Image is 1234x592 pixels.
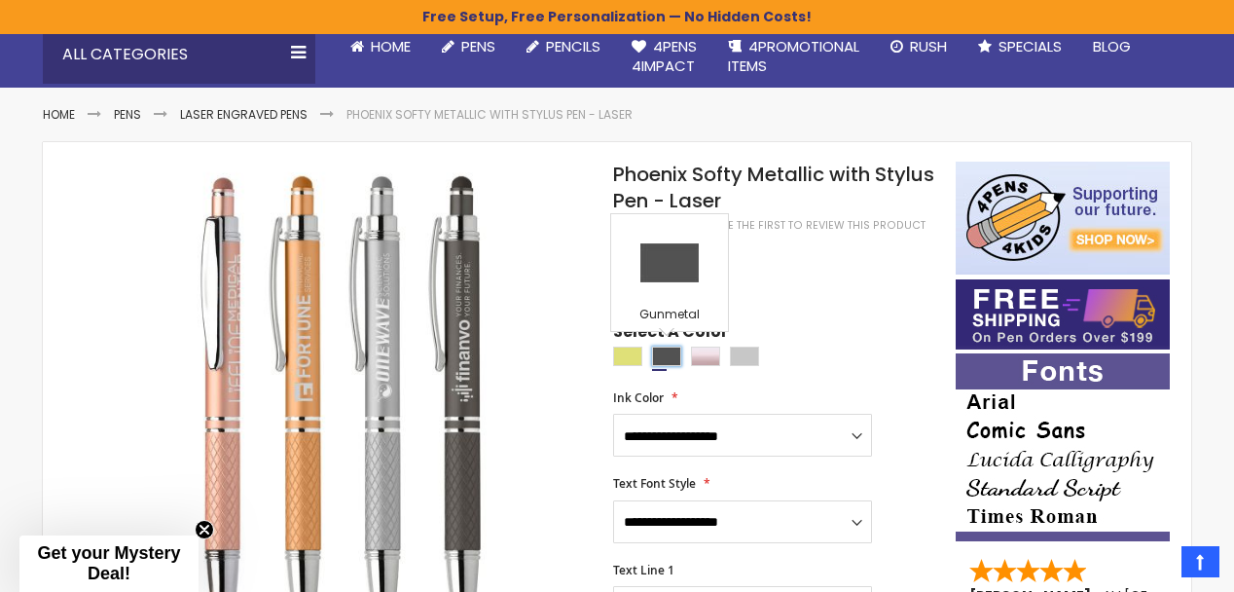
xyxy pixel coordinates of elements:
[721,218,925,233] a: Be the first to review this product
[546,36,600,56] span: Pencils
[956,279,1170,350] img: Free shipping on orders over $199
[613,347,642,366] div: Gold
[180,106,308,123] a: Laser Engraved Pens
[691,347,720,366] div: Rose Gold
[632,36,697,76] span: 4Pens 4impact
[956,353,1170,541] img: font-personalization-examples
[426,25,511,68] a: Pens
[616,307,723,326] div: Gunmetal
[371,36,411,56] span: Home
[613,562,674,578] span: Text Line 1
[461,36,495,56] span: Pens
[195,520,214,539] button: Close teaser
[728,36,859,76] span: 4PROMOTIONAL ITEMS
[43,25,315,84] div: All Categories
[19,536,199,592] div: Get your Mystery Deal!Close teaser
[613,321,728,348] span: Select A Color
[613,389,664,406] span: Ink Color
[335,25,426,68] a: Home
[43,106,75,123] a: Home
[1073,539,1234,592] iframe: Google Customer Reviews
[613,161,934,214] span: Phoenix Softy Metallic with Stylus Pen - Laser
[511,25,616,68] a: Pencils
[875,25,962,68] a: Rush
[998,36,1062,56] span: Specials
[652,347,681,366] div: Gunmetal
[613,475,696,492] span: Text Font Style
[730,347,759,366] div: Silver
[956,162,1170,275] img: 4pens 4 kids
[114,106,141,123] a: Pens
[616,25,712,89] a: 4Pens4impact
[1077,25,1146,68] a: Blog
[346,107,633,123] li: Phoenix Softy Metallic with Stylus Pen - Laser
[712,25,875,89] a: 4PROMOTIONALITEMS
[1093,36,1131,56] span: Blog
[910,36,947,56] span: Rush
[37,543,180,583] span: Get your Mystery Deal!
[962,25,1077,68] a: Specials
